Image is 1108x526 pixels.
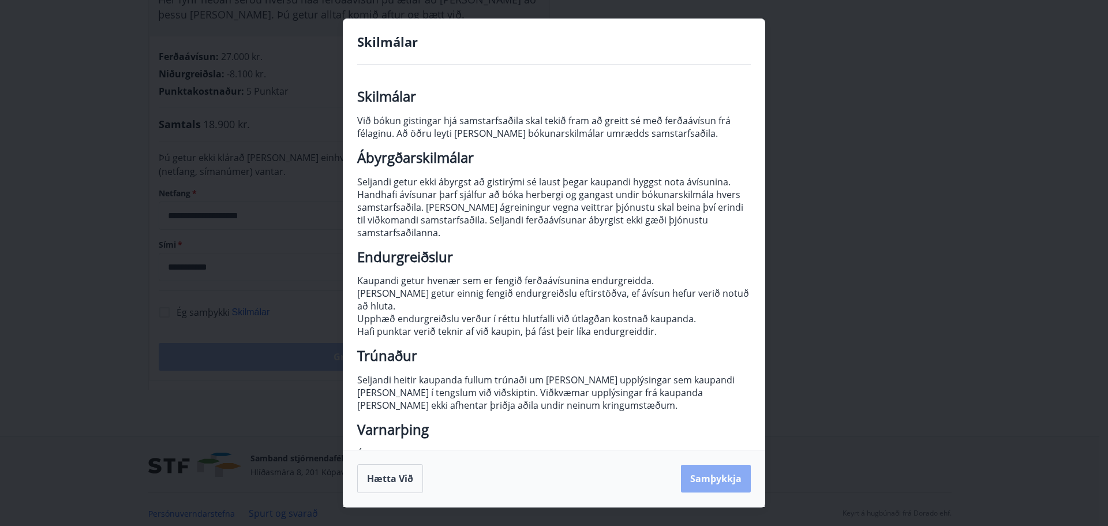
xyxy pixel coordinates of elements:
h2: Endurgreiðslur [357,251,751,263]
h2: Trúnaður [357,349,751,362]
p: Ákvæði og skilmála þessa ber að túlka í samræmi við íslensk lög. [PERSON_NAME] ágreiningur eða te... [357,447,751,498]
h2: Varnarþing [357,423,751,436]
button: Samþykkja [681,465,751,493]
p: Seljandi heitir kaupanda fullum trúnaði um [PERSON_NAME] upplýsingar sem kaupandi [PERSON_NAME] í... [357,374,751,412]
p: Kaupandi getur hvenær sem er fengið ferðaávísunina endurgreidda. [357,274,751,287]
h2: Skilmálar [357,90,751,103]
p: Við bókun gistingar hjá samstarfsaðila skal tekið fram að greitt sé með ferðaávísun frá félaginu.... [357,114,751,140]
p: Hafi punktar verið teknir af við kaupin, þá fást þeir líka endurgreiddir. [357,325,751,338]
p: [PERSON_NAME] getur einnig fengið endurgreiðslu eftirstöðva, ef ávísun hefur verið notuð að hluta. [357,287,751,312]
p: Upphæð endurgreiðslu verður í réttu hlutfalli við útlagðan kostnað kaupanda. [357,312,751,325]
p: Seljandi getur ekki ábyrgst að gistirými sé laust þegar kaupandi hyggst nota ávísunina. Handhafi ... [357,176,751,239]
h2: Ábyrgðarskilmálar [357,151,751,164]
button: Hætta við [357,464,423,493]
h4: Skilmálar [357,33,751,50]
